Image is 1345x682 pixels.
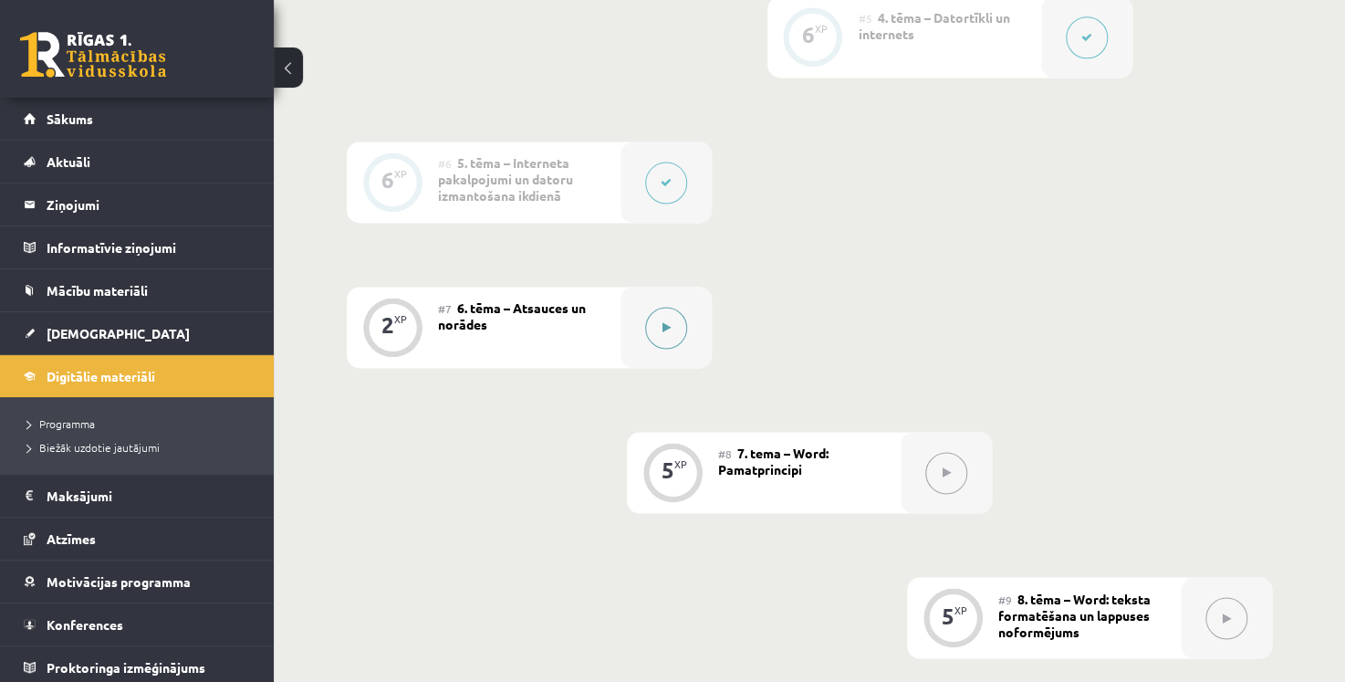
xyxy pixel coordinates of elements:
span: 5. tēma – Interneta pakalpojumi un datoru izmantošana ikdienā [438,154,573,204]
a: Aktuāli [24,141,251,183]
a: Motivācijas programma [24,561,251,603]
span: Sākums [47,110,93,127]
span: Programma [27,416,95,431]
span: 8. tēma – Word: teksta formatēšana un lappuses noformējums [998,590,1151,639]
a: Ziņojumi [24,184,251,226]
span: Motivācijas programma [47,573,191,590]
span: #8 [718,446,732,461]
span: Biežāk uzdotie jautājumi [27,440,160,455]
legend: Informatīvie ziņojumi [47,226,251,268]
a: Atzīmes [24,518,251,560]
div: XP [954,604,967,614]
a: Mācību materiāli [24,269,251,311]
span: Mācību materiāli [47,282,148,299]
span: #7 [438,301,452,316]
div: 5 [942,607,954,624]
div: 6 [802,26,815,43]
a: Informatīvie ziņojumi [24,226,251,268]
legend: Maksājumi [47,475,251,517]
div: XP [394,169,407,179]
span: Digitālie materiāli [47,368,155,384]
a: Biežāk uzdotie jautājumi [27,439,255,456]
span: 6. tēma – Atsauces un norādes [438,299,586,332]
span: [DEMOGRAPHIC_DATA] [47,325,190,341]
span: #5 [859,11,872,26]
span: Atzīmes [47,530,96,547]
span: 7. tema – Word: Pamatprincipi [718,445,829,477]
span: Proktoringa izmēģinājums [47,659,205,676]
span: #6 [438,156,452,171]
div: 5 [662,462,674,478]
legend: Ziņojumi [47,184,251,226]
a: Programma [27,415,255,432]
a: Rīgas 1. Tālmācības vidusskola [20,32,166,78]
div: XP [394,314,407,324]
div: XP [815,24,828,34]
a: [DEMOGRAPHIC_DATA] [24,312,251,354]
a: Maksājumi [24,475,251,517]
a: Sākums [24,98,251,140]
span: 4. tēma – Datortīkli un internets [859,9,1010,42]
div: XP [674,459,687,469]
a: Digitālie materiāli [24,355,251,397]
span: Aktuāli [47,153,90,170]
div: 6 [381,172,394,188]
div: 2 [381,317,394,333]
span: #9 [998,592,1012,606]
span: Konferences [47,616,123,633]
a: Konferences [24,603,251,645]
